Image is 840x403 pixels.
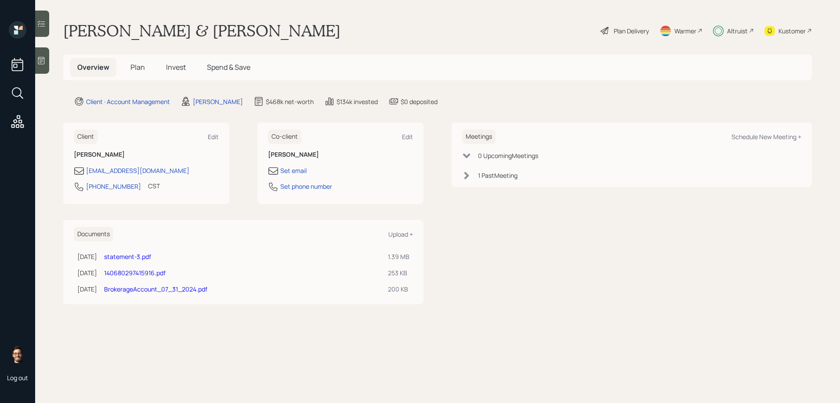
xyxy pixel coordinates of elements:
div: [DATE] [77,284,97,294]
h6: [PERSON_NAME] [268,151,413,158]
span: Invest [166,62,186,72]
span: Spend & Save [207,62,250,72]
div: [PERSON_NAME] [193,97,243,106]
div: Altruist [727,26,748,36]
div: [DATE] [77,268,97,277]
div: Warmer [674,26,696,36]
span: Overview [77,62,109,72]
div: Upload + [388,230,413,238]
h6: Co-client [268,130,301,144]
div: [PHONE_NUMBER] [86,182,141,191]
div: 0 Upcoming Meeting s [478,151,538,160]
div: $134k invested [337,97,378,106]
div: Plan Delivery [614,26,649,36]
div: Client · Account Management [86,97,170,106]
h6: Client [74,130,98,144]
div: Edit [402,133,413,141]
div: 1 Past Meeting [478,171,518,180]
h6: [PERSON_NAME] [74,151,219,158]
div: Set email [280,166,307,175]
div: CST [148,181,160,191]
div: 1.39 MB [388,252,409,261]
div: Log out [7,374,28,382]
div: Edit [208,133,219,141]
h1: [PERSON_NAME] & [PERSON_NAME] [63,21,340,40]
div: Kustomer [778,26,806,36]
span: Plan [130,62,145,72]
h6: Meetings [462,130,496,144]
a: 140680297415916.pdf [104,269,166,277]
a: BrokerageAccount_07_31_2024.pdf [104,285,207,293]
div: 253 KB [388,268,409,277]
div: 200 KB [388,284,409,294]
div: $468k net-worth [266,97,314,106]
div: [DATE] [77,252,97,261]
h6: Documents [74,227,113,241]
div: [EMAIL_ADDRESS][DOMAIN_NAME] [86,166,189,175]
div: $0 deposited [401,97,438,106]
div: Set phone number [280,182,332,191]
div: Schedule New Meeting + [731,133,801,141]
a: statement-3.pdf [104,252,151,261]
img: sami-boghos-headshot.png [9,345,26,363]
